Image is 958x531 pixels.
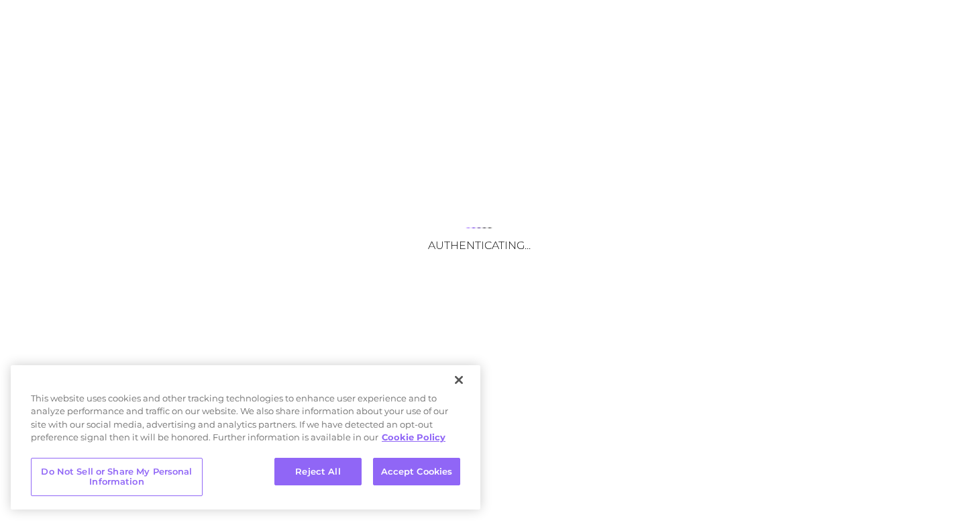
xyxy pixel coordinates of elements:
a: More information about your privacy, opens in a new tab [382,432,445,442]
button: Reject All [274,458,362,486]
button: Do Not Sell or Share My Personal Information [31,458,203,496]
div: Privacy [11,365,480,510]
div: Cookie banner [11,365,480,510]
button: Close [444,365,474,395]
h3: Authenticating... [345,239,613,252]
button: Accept Cookies [373,458,460,486]
div: This website uses cookies and other tracking technologies to enhance user experience and to analy... [11,392,480,451]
